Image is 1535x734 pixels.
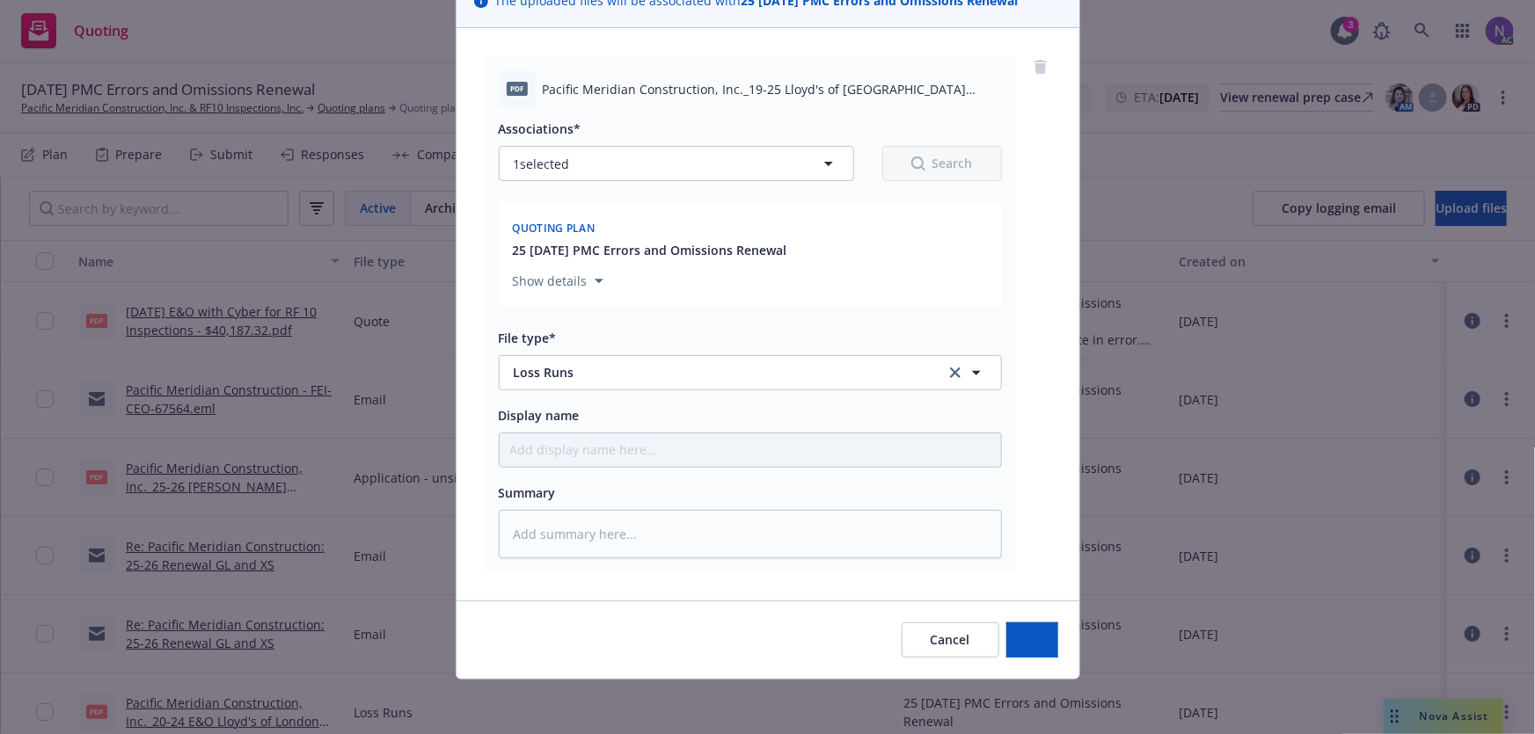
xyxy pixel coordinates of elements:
[499,120,581,137] span: Associations*
[499,146,854,181] button: 1selected
[513,241,787,259] button: 25 [DATE] PMC Errors and Omissions Renewal
[507,82,528,95] span: pdf
[506,271,610,292] button: Show details
[931,631,970,648] span: Cancel
[945,362,966,383] a: clear selection
[499,355,1002,390] button: Loss Runsclear selection
[543,80,1002,98] span: Pacific Meridian Construction, Inc._19-25 Lloyd's of [GEOGRAPHIC_DATA] (AmWins) E&O LRs_[DATE].pdf
[499,407,580,424] span: Display name
[1030,56,1051,77] a: remove
[902,622,999,658] button: Cancel
[514,155,570,173] span: 1 selected
[499,484,556,501] span: Summary
[514,363,921,382] span: Loss Runs
[499,330,557,346] span: File type*
[1006,622,1058,658] button: Add files
[1006,631,1058,648] span: Add files
[513,221,596,236] span: Quoting plan
[500,433,1001,467] input: Add display name here...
